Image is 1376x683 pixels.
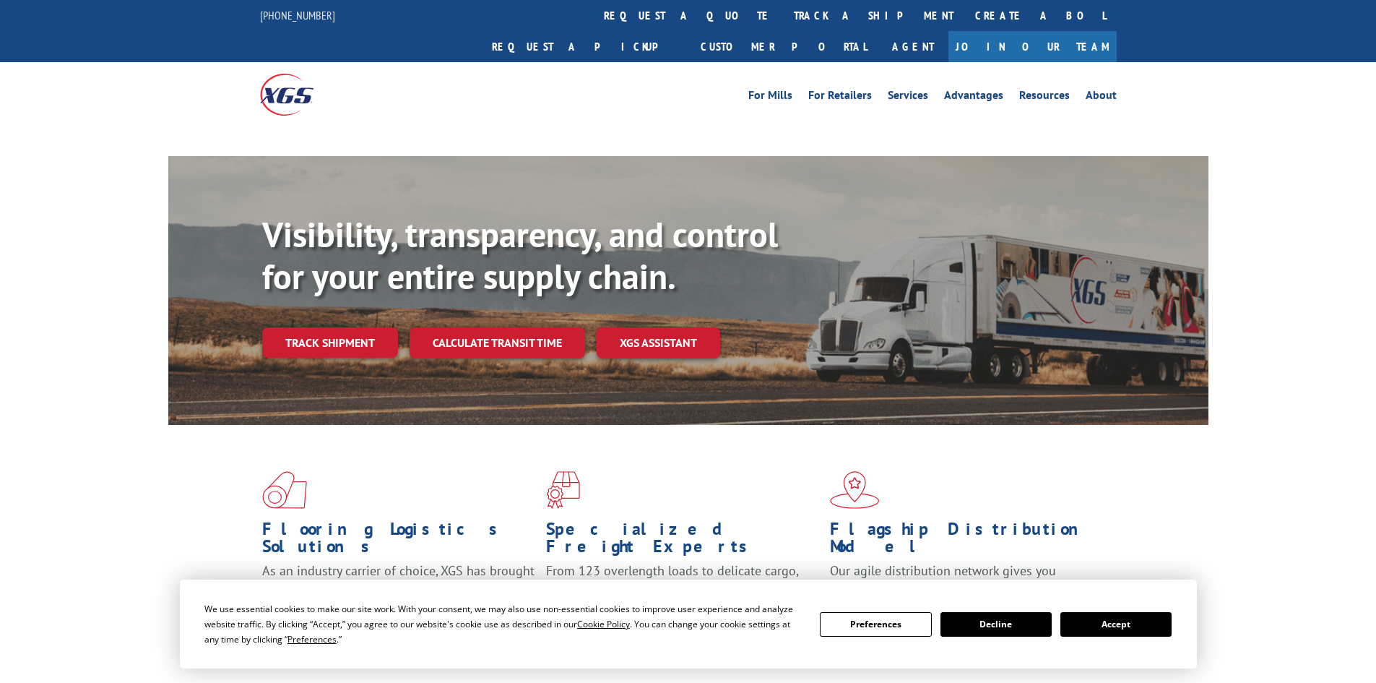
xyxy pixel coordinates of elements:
span: Preferences [287,633,337,645]
a: [PHONE_NUMBER] [260,8,335,22]
a: Services [888,90,928,106]
div: We use essential cookies to make our site work. With your consent, we may also use non-essential ... [204,601,802,647]
b: Visibility, transparency, and control for your entire supply chain. [262,212,778,298]
button: Decline [940,612,1052,637]
h1: Flooring Logistics Solutions [262,520,535,562]
a: Calculate transit time [410,327,585,358]
span: Cookie Policy [577,618,630,630]
h1: Flagship Distribution Model [830,520,1103,562]
a: Advantages [944,90,1003,106]
a: Track shipment [262,327,398,358]
h1: Specialized Freight Experts [546,520,819,562]
a: Customer Portal [690,31,878,62]
img: xgs-icon-flagship-distribution-model-red [830,471,880,509]
div: Cookie Consent Prompt [180,580,1197,669]
a: For Mills [748,90,792,106]
span: As an industry carrier of choice, XGS has brought innovation and dedication to flooring logistics... [262,562,535,614]
a: About [1086,90,1117,106]
a: Resources [1019,90,1070,106]
a: Agent [878,31,948,62]
img: xgs-icon-focused-on-flooring-red [546,471,580,509]
button: Accept [1060,612,1172,637]
a: Join Our Team [948,31,1117,62]
a: XGS ASSISTANT [597,327,720,358]
button: Preferences [820,612,931,637]
p: From 123 overlength loads to delicate cargo, our experienced staff knows the best way to move you... [546,562,819,627]
a: For Retailers [808,90,872,106]
a: Request a pickup [481,31,690,62]
img: xgs-icon-total-supply-chain-intelligence-red [262,471,307,509]
span: Our agile distribution network gives you nationwide inventory management on demand. [830,562,1096,596]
